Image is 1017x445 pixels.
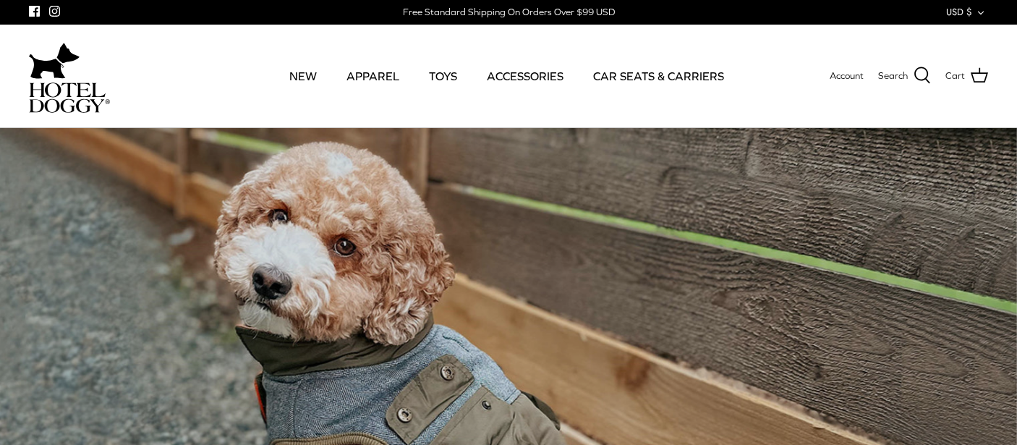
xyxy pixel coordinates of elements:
[416,51,470,101] a: TOYS
[474,51,576,101] a: ACCESSORIES
[29,39,110,113] a: hoteldoggycom
[49,6,60,17] a: Instagram
[580,51,737,101] a: CAR SEATS & CARRIERS
[945,69,965,84] span: Cart
[830,69,864,84] a: Account
[403,6,615,19] div: Free Standard Shipping On Orders Over $99 USD
[945,67,988,85] a: Cart
[29,82,110,113] img: hoteldoggycom
[878,67,931,85] a: Search
[878,69,908,84] span: Search
[276,51,330,101] a: NEW
[830,70,864,81] span: Account
[29,39,80,82] img: dog-icon.svg
[29,6,40,17] a: Facebook
[333,51,412,101] a: APPAREL
[403,1,615,23] a: Free Standard Shipping On Orders Over $99 USD
[215,51,798,101] div: Primary navigation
